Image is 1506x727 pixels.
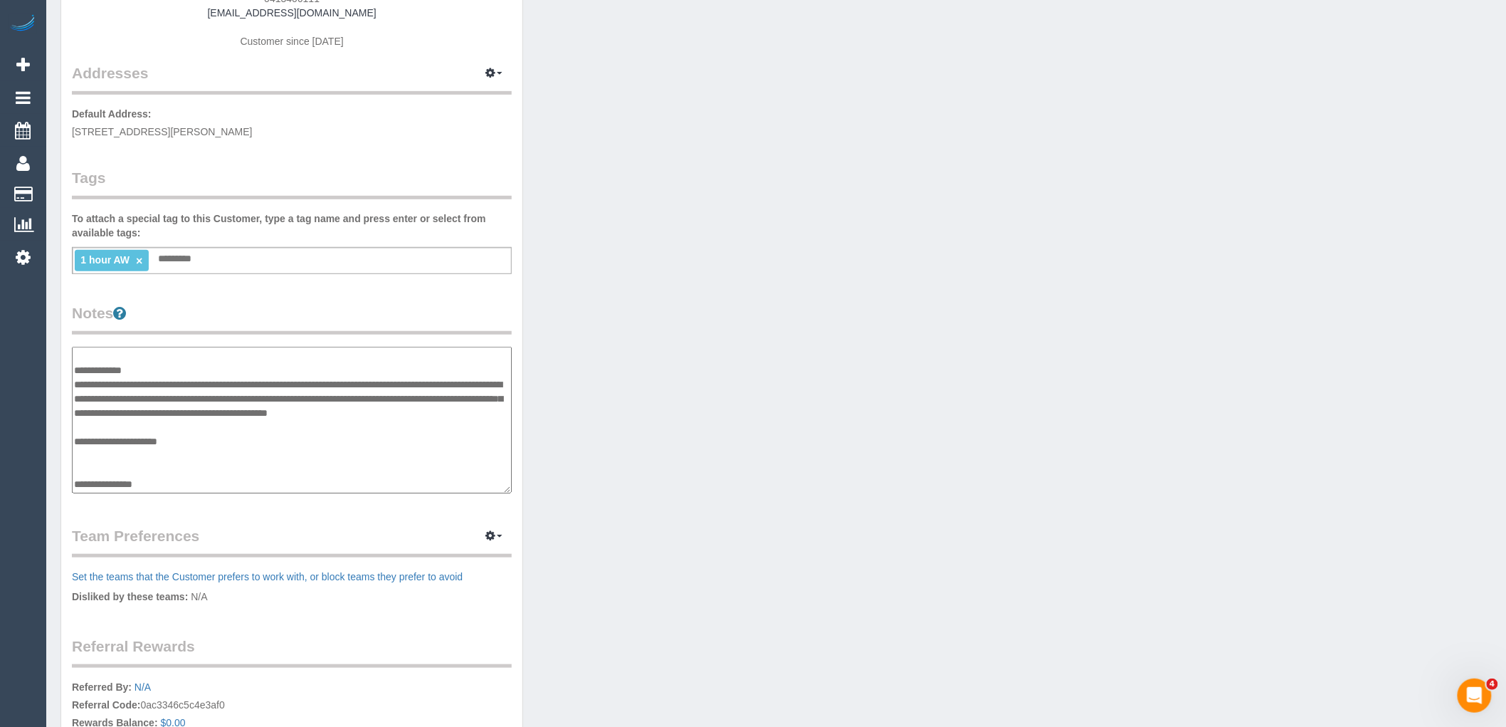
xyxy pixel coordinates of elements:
[72,636,512,668] legend: Referral Rewards
[72,303,512,335] legend: Notes
[72,571,463,582] a: Set the teams that the Customer prefers to work with, or block teams they prefer to avoid
[72,680,132,694] label: Referred By:
[1487,679,1498,690] span: 4
[1458,679,1492,713] iframe: Intercom live chat
[72,211,512,240] label: To attach a special tag to this Customer, type a tag name and press enter or select from availabl...
[191,591,207,602] span: N/A
[241,36,344,47] span: Customer since [DATE]
[80,254,130,266] span: 1 hour AW
[136,255,142,267] a: ×
[72,126,253,137] span: [STREET_ADDRESS][PERSON_NAME]
[72,698,140,712] label: Referral Code:
[72,525,512,558] legend: Team Preferences
[135,681,151,693] a: N/A
[72,590,188,604] label: Disliked by these teams:
[208,7,376,19] a: [EMAIL_ADDRESS][DOMAIN_NAME]
[72,167,512,199] legend: Tags
[72,107,152,121] label: Default Address:
[9,14,37,34] img: Automaid Logo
